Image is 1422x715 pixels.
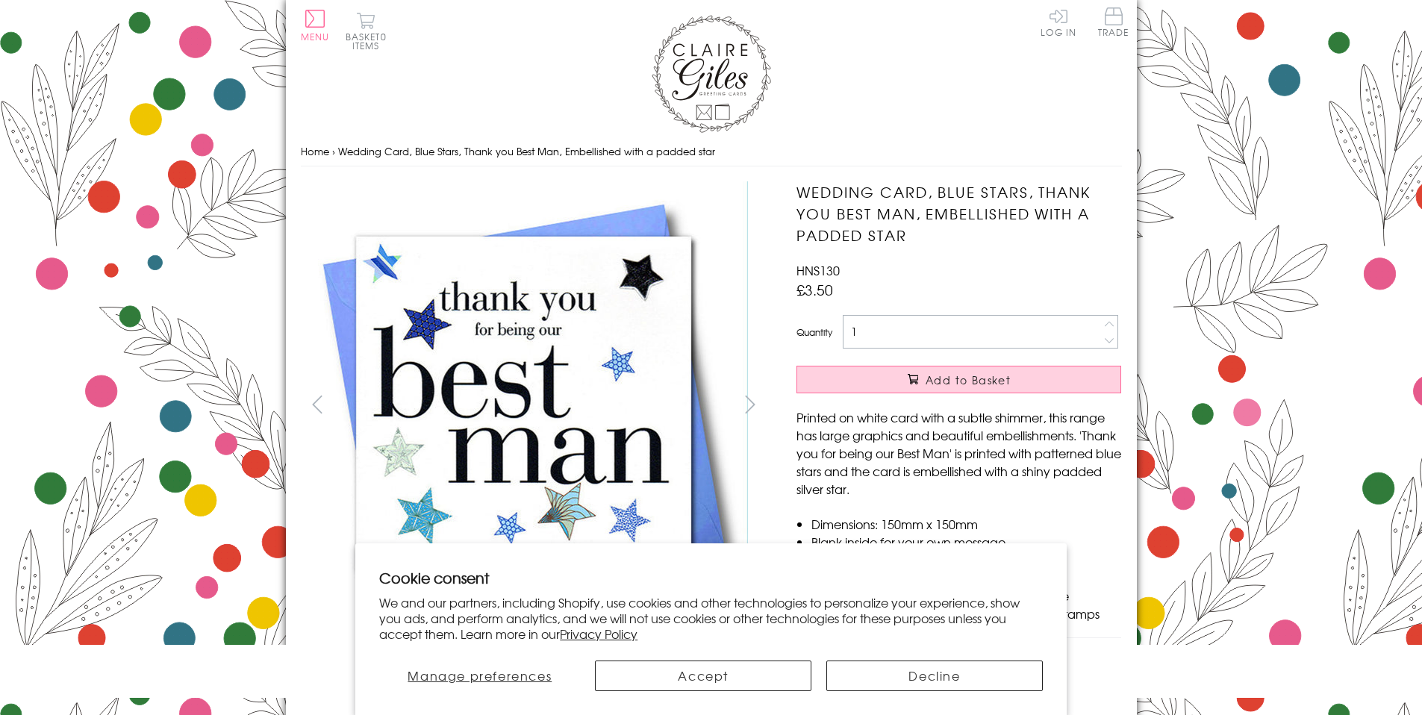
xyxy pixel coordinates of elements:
button: Accept [595,661,811,691]
span: › [332,144,335,158]
span: HNS130 [796,261,840,279]
button: prev [301,387,334,421]
span: Trade [1098,7,1129,37]
img: Wedding Card, Blue Stars, Thank you Best Man, Embellished with a padded star [767,181,1214,629]
button: Menu [301,10,330,41]
span: 0 items [352,30,387,52]
a: Log In [1041,7,1076,37]
span: Wedding Card, Blue Stars, Thank you Best Man, Embellished with a padded star [338,144,715,158]
a: Privacy Policy [560,625,637,643]
p: Printed on white card with a subtle shimmer, this range has large graphics and beautiful embellis... [796,408,1121,498]
span: Add to Basket [926,372,1011,387]
li: Dimensions: 150mm x 150mm [811,515,1121,533]
nav: breadcrumbs [301,137,1122,167]
h2: Cookie consent [379,567,1043,588]
img: Claire Giles Greetings Cards [652,15,771,133]
img: Wedding Card, Blue Stars, Thank you Best Man, Embellished with a padded star [300,181,748,628]
button: Decline [826,661,1043,691]
button: Add to Basket [796,366,1121,393]
a: Home [301,144,329,158]
li: Blank inside for your own message [811,533,1121,551]
button: Manage preferences [379,661,580,691]
h1: Wedding Card, Blue Stars, Thank you Best Man, Embellished with a padded star [796,181,1121,246]
button: Basket0 items [346,12,387,50]
label: Quantity [796,325,832,339]
span: Manage preferences [408,666,552,684]
p: We and our partners, including Shopify, use cookies and other technologies to personalize your ex... [379,595,1043,641]
span: £3.50 [796,279,833,300]
a: Trade [1098,7,1129,40]
span: Menu [301,30,330,43]
button: next [733,387,767,421]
